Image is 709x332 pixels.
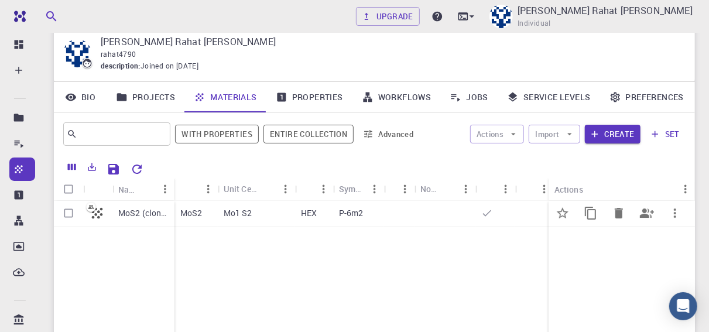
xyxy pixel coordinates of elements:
[415,177,475,200] div: Non-periodic
[23,8,66,19] span: Support
[295,177,333,200] div: Lattice
[633,199,661,227] button: Share
[339,207,364,219] p: P-6m2
[156,180,174,198] button: Menu
[384,177,415,200] div: Tags
[577,199,605,227] button: Copy
[352,82,441,112] a: Workflows
[669,292,697,320] div: Open Intercom Messenger
[62,158,82,176] button: Columns
[175,125,259,143] button: With properties
[102,158,125,181] button: Save Explorer Settings
[339,177,365,200] div: Symmetry
[585,125,641,143] button: Create
[498,82,600,112] a: Service Levels
[549,199,577,227] button: Set default
[365,180,384,198] button: Menu
[125,158,149,181] button: Reset Explorer Settings
[420,177,438,200] div: Non-periodic
[9,11,26,22] img: logo
[475,177,515,200] div: Default
[118,207,169,219] p: MoS2 (clone)
[481,180,500,198] button: Sort
[141,60,198,72] span: Joined on [DATE]
[276,180,295,198] button: Menu
[605,199,633,227] button: Delete
[174,177,218,200] div: Formula
[518,4,693,18] p: [PERSON_NAME] Rahat [PERSON_NAME]
[175,125,259,143] span: Show only materials with calculated properties
[224,177,258,200] div: Unit Cell Formula
[82,158,102,176] button: Export
[314,180,333,198] button: Menu
[83,178,112,201] div: Icon
[470,125,525,143] button: Actions
[137,180,156,198] button: Sort
[301,207,317,219] p: HEX
[199,180,218,198] button: Menu
[218,177,295,200] div: Unit Cell Formula
[258,180,276,198] button: Sort
[358,125,419,143] button: Advanced
[180,180,199,198] button: Sort
[529,125,580,143] button: Import
[101,49,136,59] span: rahat4790
[107,82,184,112] a: Projects
[263,125,354,143] button: Entire collection
[457,180,475,198] button: Menu
[645,125,686,143] button: set
[554,178,583,201] div: Actions
[549,178,695,201] div: Actions
[263,125,354,143] span: Filter throughout whole library including sets (folders)
[518,18,551,29] span: Individual
[676,180,695,198] button: Menu
[535,180,554,198] button: Menu
[438,180,457,198] button: Sort
[396,180,415,198] button: Menu
[440,82,498,112] a: Jobs
[118,178,137,201] div: Name
[184,82,266,112] a: Materials
[54,82,107,112] a: Bio
[521,180,540,198] button: Sort
[301,180,320,198] button: Sort
[224,207,252,219] p: Mo1 S2
[180,207,203,219] p: MoS2
[515,177,554,200] div: Shared
[489,5,513,28] img: Kazi Rahat Hosain
[333,177,384,200] div: Symmetry
[600,82,693,112] a: Preferences
[112,178,174,201] div: Name
[266,82,352,112] a: Properties
[496,180,515,198] button: Menu
[101,60,141,72] span: description :
[101,35,676,49] p: [PERSON_NAME] Rahat [PERSON_NAME]
[356,7,420,26] a: Upgrade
